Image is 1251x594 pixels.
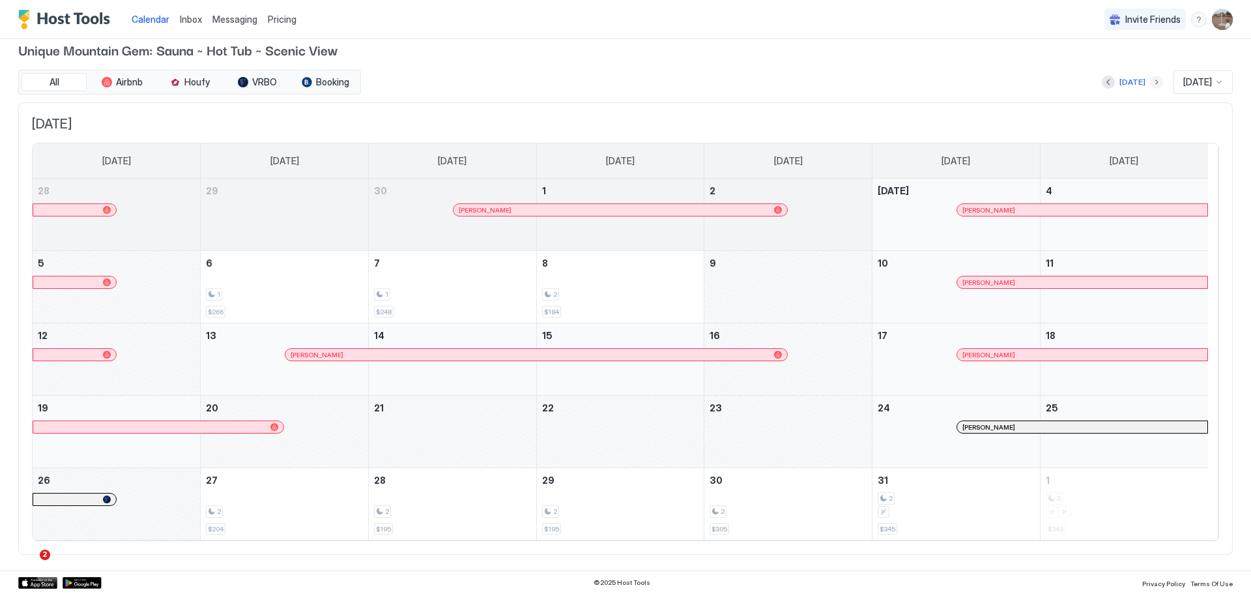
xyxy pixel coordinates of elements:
[40,550,50,560] span: 2
[962,351,1202,359] div: [PERSON_NAME]
[537,396,704,420] a: October 22, 2025
[217,507,221,516] span: 2
[38,475,50,486] span: 26
[291,351,343,359] span: [PERSON_NAME]
[704,396,872,468] td: October 23, 2025
[704,179,872,203] a: October 2, 2025
[201,251,369,323] td: October 6, 2025
[1041,323,1208,348] a: October 18, 2025
[438,155,467,167] span: [DATE]
[704,179,872,251] td: October 2, 2025
[542,258,548,269] span: 8
[962,423,1015,432] span: [PERSON_NAME]
[368,323,536,396] td: October 14, 2025
[1190,580,1233,587] span: Terms Of Use
[962,278,1202,287] div: [PERSON_NAME]
[1183,76,1212,88] span: [DATE]
[537,468,704,492] a: October 29, 2025
[385,507,389,516] span: 2
[962,206,1015,215] span: [PERSON_NAME]
[1046,475,1050,486] span: 1
[18,577,57,589] a: App Store
[201,179,368,203] a: September 29, 2025
[710,258,716,269] span: 9
[33,323,200,348] a: October 12, 2025
[1150,76,1163,89] button: Next month
[872,251,1041,323] td: October 10, 2025
[704,323,872,348] a: October 16, 2025
[206,475,218,486] span: 27
[18,10,116,29] a: Host Tools Logo
[385,290,388,299] span: 1
[33,396,200,420] a: October 19, 2025
[1046,258,1054,269] span: 11
[18,70,361,95] div: tab-group
[13,550,44,581] iframe: Intercom live chat
[710,402,722,413] span: 23
[1125,14,1181,25] span: Invite Friends
[872,179,1040,203] a: October 3, 2025
[704,251,872,275] a: October 9, 2025
[425,143,480,179] a: Tuesday
[962,278,1015,287] span: [PERSON_NAME]
[369,323,536,348] a: October 14, 2025
[962,206,1202,215] div: [PERSON_NAME]
[132,12,169,26] a: Calendar
[374,475,386,486] span: 28
[872,468,1040,492] a: October 31, 2025
[368,468,536,541] td: October 28, 2025
[872,396,1040,420] a: October 24, 2025
[268,14,296,25] span: Pricing
[878,402,890,413] span: 24
[1190,576,1233,589] a: Terms Of Use
[928,143,983,179] a: Friday
[63,577,102,589] a: Google Play Store
[291,351,782,359] div: [PERSON_NAME]
[201,396,369,468] td: October 20, 2025
[201,468,369,541] td: October 27, 2025
[1040,396,1208,468] td: October 25, 2025
[553,507,557,516] span: 2
[89,73,154,91] button: Airbnb
[293,73,358,91] button: Booking
[1040,323,1208,396] td: October 18, 2025
[537,323,704,348] a: October 15, 2025
[459,206,511,215] span: [PERSON_NAME]
[872,251,1040,275] a: October 10, 2025
[872,323,1041,396] td: October 17, 2025
[593,143,648,179] a: Wednesday
[1046,402,1058,413] span: 25
[369,179,536,203] a: September 30, 2025
[38,330,48,341] span: 12
[542,185,546,196] span: 1
[536,323,704,396] td: October 15, 2025
[132,14,169,25] span: Calendar
[1119,76,1145,88] div: [DATE]
[1142,580,1185,587] span: Privacy Policy
[544,308,559,316] span: $184
[704,468,872,541] td: October 30, 2025
[376,525,391,533] span: $195
[710,185,715,196] span: 2
[201,396,368,420] a: October 20, 2025
[157,73,222,91] button: Houfy
[1046,185,1052,196] span: 4
[1097,143,1151,179] a: Saturday
[872,179,1041,251] td: October 3, 2025
[50,76,59,88] span: All
[368,251,536,323] td: October 7, 2025
[369,251,536,275] a: October 7, 2025
[201,179,369,251] td: September 29, 2025
[180,14,202,25] span: Inbox
[33,251,200,275] a: October 5, 2025
[712,525,727,533] span: $305
[368,396,536,468] td: October 21, 2025
[184,76,210,88] span: Houfy
[537,251,704,275] a: October 8, 2025
[721,507,725,516] span: 2
[1212,9,1233,30] div: User profile
[1102,76,1115,89] button: Previous month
